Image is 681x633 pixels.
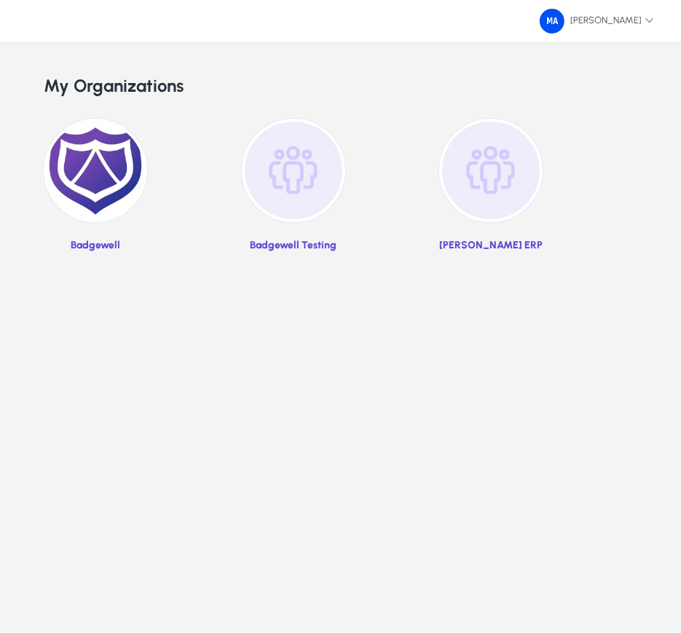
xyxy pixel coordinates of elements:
[242,240,345,252] p: Badgewell Testing
[540,9,564,34] img: 34.png
[439,119,543,262] a: [PERSON_NAME] ERP
[44,76,637,97] h2: My Organizations
[44,119,147,222] img: 2.png
[242,119,345,262] a: Badgewell Testing
[439,240,543,252] p: [PERSON_NAME] ERP
[242,119,345,222] img: organization-placeholder.png
[528,8,666,34] button: [PERSON_NAME]
[540,9,654,34] span: [PERSON_NAME]
[439,119,543,222] img: organization-placeholder.png
[44,240,147,252] p: Badgewell
[44,119,147,262] a: Badgewell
